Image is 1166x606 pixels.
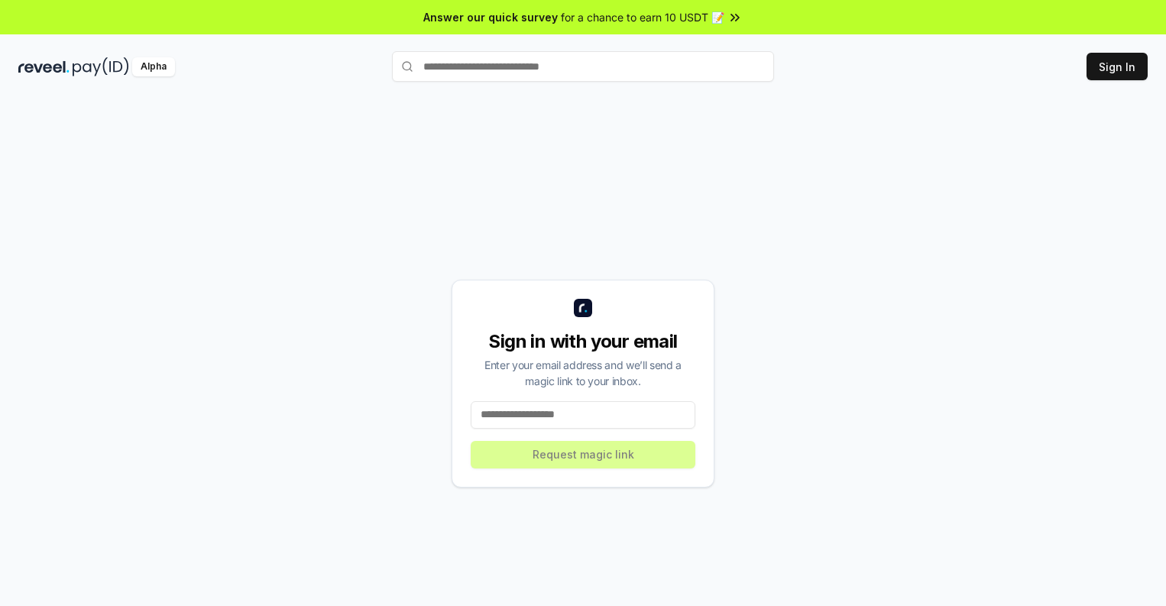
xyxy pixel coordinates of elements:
[471,357,695,389] div: Enter your email address and we’ll send a magic link to your inbox.
[18,57,70,76] img: reveel_dark
[132,57,175,76] div: Alpha
[1087,53,1148,80] button: Sign In
[423,9,558,25] span: Answer our quick survey
[574,299,592,317] img: logo_small
[561,9,724,25] span: for a chance to earn 10 USDT 📝
[73,57,129,76] img: pay_id
[471,329,695,354] div: Sign in with your email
